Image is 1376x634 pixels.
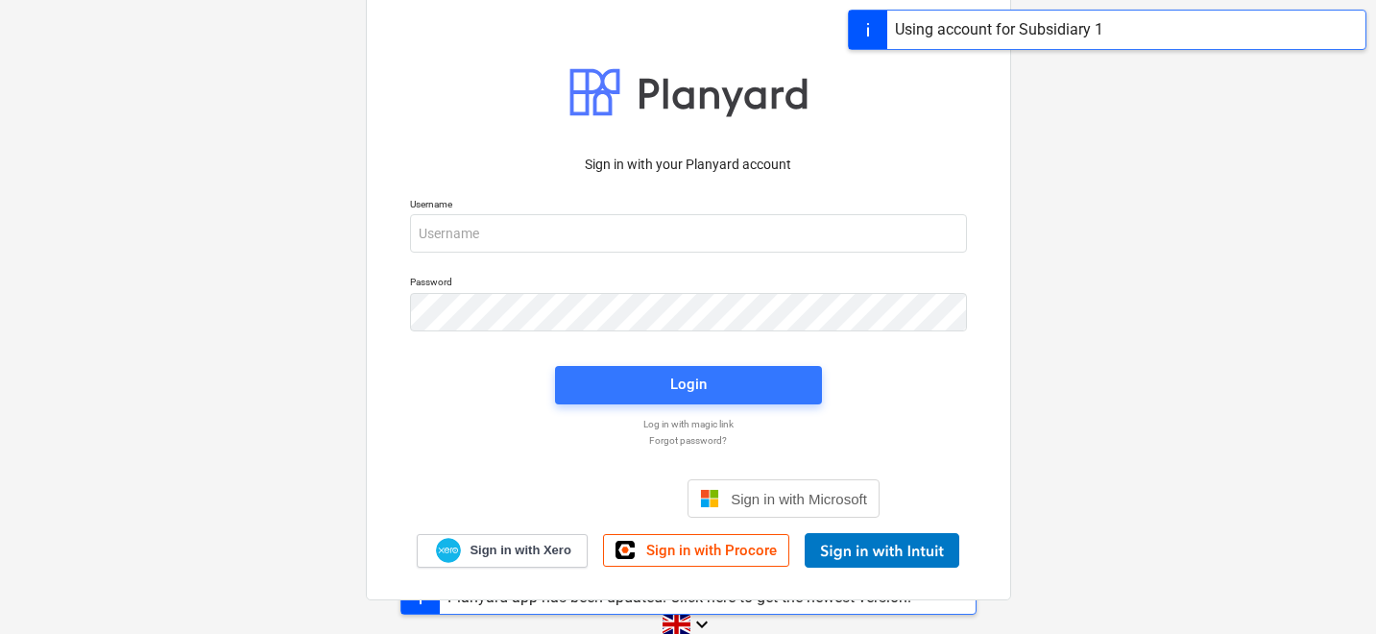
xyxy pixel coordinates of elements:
p: Sign in with your Planyard account [410,155,967,175]
span: Sign in with Xero [470,542,570,559]
span: Sign in with Procore [646,542,777,559]
a: Forgot password? [400,434,977,447]
a: Sign in with Xero [417,534,588,568]
img: Xero logo [436,538,461,564]
p: Password [410,276,967,292]
input: Username [410,214,967,253]
span: Sign in with Microsoft [731,491,867,507]
button: Login [555,366,822,404]
p: Username [410,198,967,214]
div: Login [670,372,707,397]
a: Log in with magic link [400,418,977,430]
a: Sign in with Procore [603,534,789,567]
iframe: Sign in with Google Button [487,477,682,520]
div: Using account for Subsidiary 1 [895,18,1103,41]
img: Microsoft logo [700,489,719,508]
